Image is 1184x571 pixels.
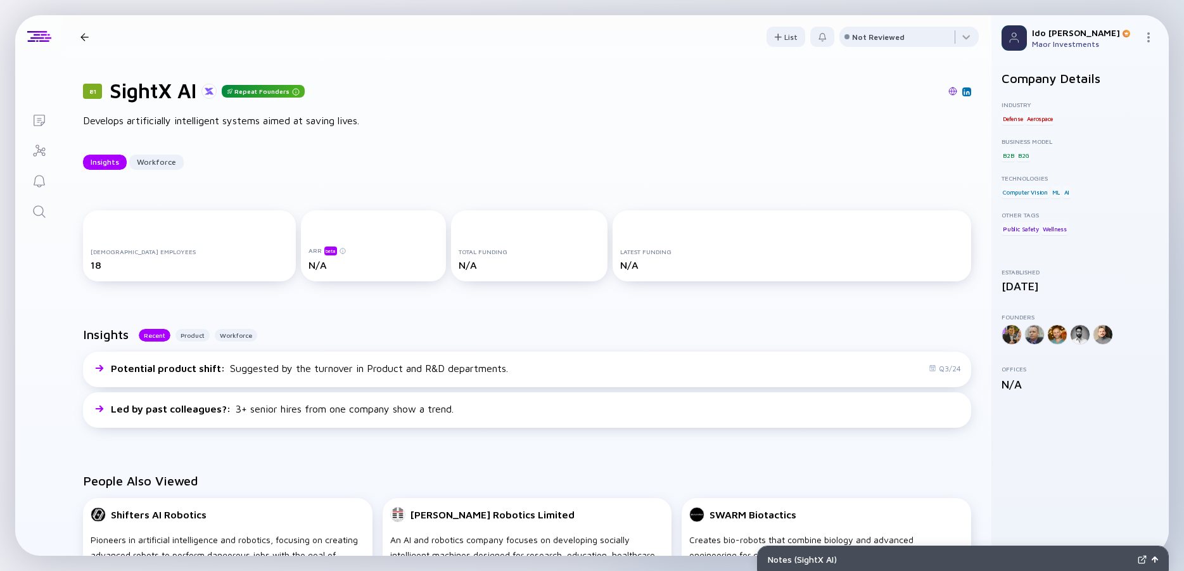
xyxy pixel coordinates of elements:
div: Repeat Founders [222,85,305,98]
div: Insights [83,152,127,172]
a: Investor Map [15,134,63,165]
div: Q3/24 [929,364,961,373]
div: Industry [1002,101,1159,108]
div: ML [1051,186,1062,198]
button: Recent [139,329,170,342]
div: ARR [309,246,438,255]
div: Business Model [1002,138,1159,145]
div: [DATE] [1002,279,1159,293]
div: Computer Vision [1002,186,1049,198]
div: Defense [1002,112,1024,125]
a: Reminders [15,165,63,195]
div: B2B [1002,149,1015,162]
img: Open Notes [1152,556,1158,563]
div: N/A [1002,378,1159,391]
div: N/A [309,259,438,271]
div: Offices [1002,365,1159,373]
div: Maor Investments [1032,39,1138,49]
a: Lists [15,104,63,134]
div: Founders [1002,313,1159,321]
div: Ido [PERSON_NAME] [1032,27,1138,38]
div: 18 [91,259,288,271]
div: Other Tags [1002,211,1159,219]
div: Public Safety [1002,222,1040,235]
a: Search [15,195,63,226]
img: Menu [1143,32,1154,42]
div: Shifters AI Robotics [111,509,207,520]
div: [PERSON_NAME] Robotics Limited [411,509,575,520]
div: Total Funding [459,248,600,255]
div: B2G [1017,149,1030,162]
div: Workforce [129,152,184,172]
span: Led by past colleagues? : [111,403,233,414]
div: N/A [620,259,964,271]
div: Wellness [1041,222,1067,235]
img: SightX AI Linkedin Page [964,89,970,95]
div: SWARM Biotactics [710,509,796,520]
img: SightX AI Website [948,87,957,96]
div: Notes ( SightX AI ) [768,554,1133,565]
h2: Insights [83,327,129,342]
div: AI [1063,186,1071,198]
div: Aerospace [1026,112,1054,125]
div: [DEMOGRAPHIC_DATA] Employees [91,248,288,255]
div: 3+ senior hires from one company show a trend. [111,403,454,414]
span: Potential product shift : [111,362,227,374]
img: Profile Picture [1002,25,1027,51]
h1: SightX AI [110,79,196,103]
div: beta [324,247,337,255]
div: Technologies [1002,174,1159,182]
div: Develops artificially intelligent systems aimed at saving lives. [83,113,488,129]
div: Established [1002,268,1159,276]
button: Product [175,329,210,342]
button: List [767,27,805,47]
div: 81 [83,84,102,99]
h2: People Also Viewed [83,473,971,488]
div: Suggested by the turnover in Product and R&D departments. [111,362,508,374]
div: Not Reviewed [852,32,905,42]
button: Workforce [129,155,184,170]
div: N/A [459,259,600,271]
img: Expand Notes [1138,555,1147,564]
button: Workforce [215,329,257,342]
div: Latest Funding [620,248,964,255]
button: Insights [83,155,127,170]
h2: Company Details [1002,71,1159,86]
